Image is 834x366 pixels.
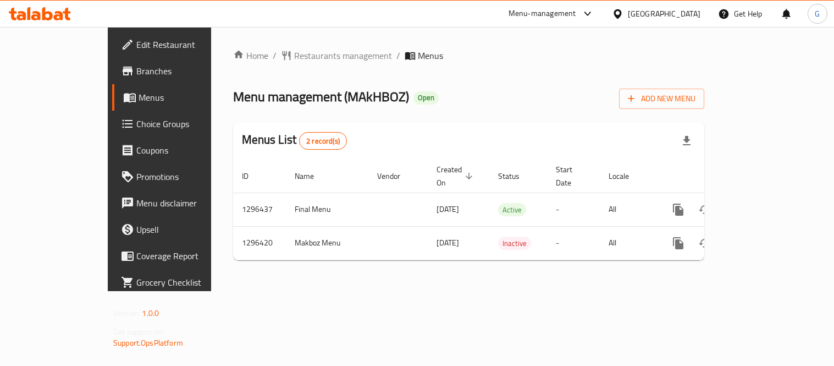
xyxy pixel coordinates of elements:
[665,196,692,223] button: more
[619,89,704,109] button: Add New Menu
[136,117,238,130] span: Choice Groups
[113,306,140,320] span: Version:
[656,160,780,193] th: Actions
[233,49,268,62] a: Home
[509,7,576,20] div: Menu-management
[413,91,439,105] div: Open
[112,58,247,84] a: Branches
[628,8,700,20] div: [GEOGRAPHIC_DATA]
[233,193,286,226] td: 1296437
[437,236,459,250] span: [DATE]
[112,111,247,137] a: Choice Groups
[233,49,704,62] nav: breadcrumb
[396,49,400,62] li: /
[547,226,600,260] td: -
[136,64,238,78] span: Branches
[136,144,238,157] span: Coupons
[233,226,286,260] td: 1296420
[295,170,328,183] span: Name
[600,193,656,226] td: All
[113,336,183,350] a: Support.OpsPlatform
[673,128,700,154] div: Export file
[815,8,820,20] span: G
[413,93,439,102] span: Open
[136,223,238,236] span: Upsell
[377,170,415,183] span: Vendor
[294,49,392,62] span: Restaurants management
[437,202,459,216] span: [DATE]
[600,226,656,260] td: All
[112,163,247,190] a: Promotions
[281,49,392,62] a: Restaurants management
[609,170,643,183] span: Locale
[242,132,347,150] h2: Menus List
[286,226,368,260] td: Makboz Menu
[112,137,247,163] a: Coupons
[299,132,347,150] div: Total records count
[498,237,531,250] div: Inactive
[692,230,718,256] button: Change Status
[498,170,534,183] span: Status
[136,170,238,183] span: Promotions
[286,193,368,226] td: Final Menu
[498,204,526,216] span: Active
[113,325,164,339] span: Get support on:
[418,49,443,62] span: Menus
[112,190,247,216] a: Menu disclaimer
[112,84,247,111] a: Menus
[437,163,476,189] span: Created On
[136,196,238,210] span: Menu disclaimer
[112,269,247,296] a: Grocery Checklist
[233,84,409,109] span: Menu management ( MAkHBOZ )
[142,306,159,320] span: 1.0.0
[136,276,238,289] span: Grocery Checklist
[139,91,238,104] span: Menus
[547,193,600,226] td: -
[665,230,692,256] button: more
[136,38,238,51] span: Edit Restaurant
[300,136,346,146] span: 2 record(s)
[556,163,587,189] span: Start Date
[692,196,718,223] button: Change Status
[498,237,531,250] span: Inactive
[136,249,238,263] span: Coverage Report
[628,92,695,106] span: Add New Menu
[233,160,780,260] table: enhanced table
[112,216,247,243] a: Upsell
[273,49,277,62] li: /
[112,243,247,269] a: Coverage Report
[242,170,263,183] span: ID
[112,31,247,58] a: Edit Restaurant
